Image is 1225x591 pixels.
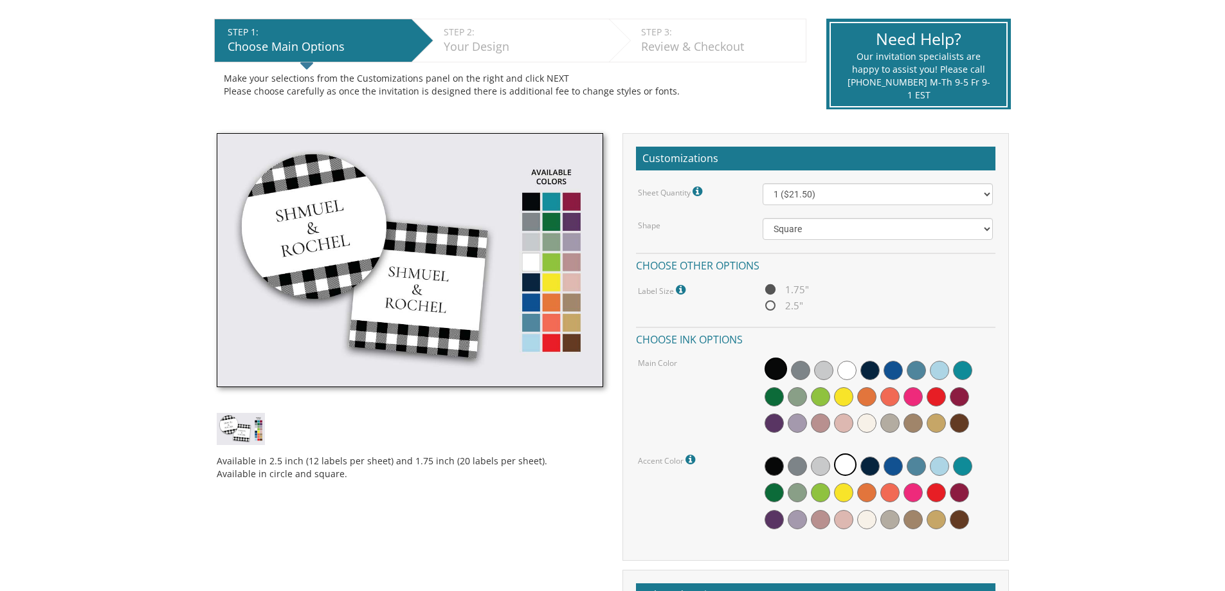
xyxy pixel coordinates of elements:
label: Main Color [638,358,677,368]
span: 1.75" [763,282,809,298]
img: label-style7.jpg [217,413,265,444]
div: STEP 1: [228,26,405,39]
span: 2.5" [763,298,803,314]
label: Sheet Quantity [638,183,705,200]
h2: Customizations [636,147,995,171]
div: STEP 3: [641,26,799,39]
div: STEP 2: [444,26,603,39]
div: Available in 2.5 inch (12 labels per sheet) and 1.75 inch (20 labels per sheet). Available in cir... [217,445,603,480]
h4: Choose ink options [636,327,995,349]
div: Need Help? [847,28,990,51]
div: Choose Main Options [228,39,405,55]
div: Our invitation specialists are happy to assist you! Please call [PHONE_NUMBER] M-Th 9-5 Fr 9-1 EST [847,50,990,102]
div: Review & Checkout [641,39,799,55]
div: Your Design [444,39,603,55]
div: Make your selections from the Customizations panel on the right and click NEXT Please choose care... [224,72,797,98]
label: Accent Color [638,451,698,468]
h4: Choose other options [636,253,995,275]
img: label-style7.jpg [217,133,603,388]
label: Label Size [638,282,689,298]
label: Shape [638,220,660,231]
